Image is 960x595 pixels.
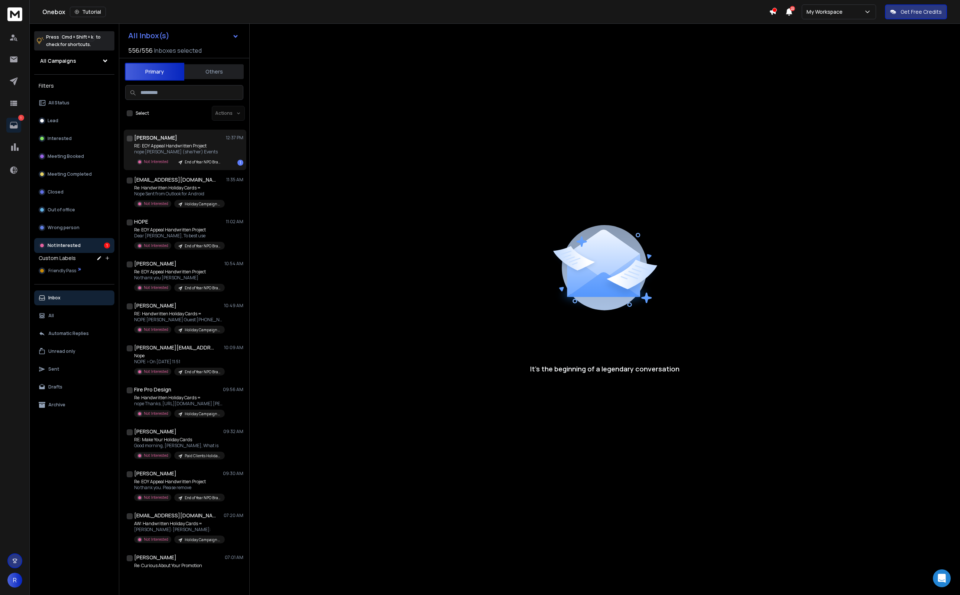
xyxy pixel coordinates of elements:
h1: [EMAIL_ADDRESS][DOMAIN_NAME] [134,512,216,519]
p: NOPE > On [DATE] 11:51 [134,359,223,365]
p: 09:30 AM [223,471,243,477]
p: End of Year NPO Brass [185,369,220,375]
button: Out of office [34,202,114,217]
p: 10:49 AM [224,303,243,309]
p: Not Interested [48,243,81,248]
span: Friendly Pass [48,268,76,274]
p: 07:20 AM [224,513,243,518]
h1: All Inbox(s) [128,32,169,39]
h1: [PERSON_NAME] [134,302,176,309]
p: End of Year NPO Brass [185,159,220,165]
div: 1 [237,160,243,166]
p: Not Interested [144,159,168,165]
button: Interested [34,131,114,146]
p: Holiday Campaign SN Contacts [185,537,220,543]
button: Meeting Booked [34,149,114,164]
p: Nope [134,353,223,359]
p: Not Interested [144,537,168,542]
p: Archive [48,402,65,408]
button: Archive [34,397,114,412]
h3: Filters [34,81,114,91]
h1: [PERSON_NAME] [134,134,177,142]
span: 22 [790,6,795,11]
button: Get Free Credits [885,4,947,19]
p: Automatic Replies [48,331,89,336]
button: Sent [34,362,114,377]
p: All Status [48,100,69,106]
div: Onebox [42,7,769,17]
p: 09:56 AM [223,387,243,393]
p: Not Interested [144,411,168,416]
p: Lead [48,118,58,124]
p: Meeting Completed [48,171,92,177]
p: Get Free Credits [901,8,942,16]
p: [PERSON_NAME]: [PERSON_NAME]: [134,527,223,533]
p: Re: EOY Appeal Handwritten Project [134,479,223,485]
p: 10:54 AM [224,261,243,267]
div: 1 [104,243,110,248]
button: Lead [34,113,114,128]
p: Meeting Booked [48,153,84,159]
p: My Workspace [807,8,846,16]
p: 12:37 PM [226,135,243,141]
p: Re: Handwritten Holiday Cards = [134,395,223,401]
p: Not Interested [144,327,168,332]
span: 556 / 556 [128,46,153,55]
button: Primary [125,63,184,81]
button: Wrong person [34,220,114,235]
p: 1 [18,115,24,121]
button: Inbox [34,290,114,305]
p: Inbox [48,295,61,301]
p: End of Year NPO Brass [185,495,220,501]
p: RE: Handwritten Holiday Cards = [134,311,223,317]
button: Meeting Completed [34,167,114,182]
p: Not Interested [144,369,168,374]
p: Paid Clients Holiday Cards [185,453,220,459]
button: All [34,308,114,323]
div: Open Intercom Messenger [933,569,951,587]
p: 11:35 AM [226,177,243,183]
p: 10:09 AM [224,345,243,351]
p: 11:02 AM [226,219,243,225]
button: All Inbox(s) [122,28,245,43]
p: Re: Curious About Your Promotion [134,563,223,569]
h1: [PERSON_NAME] [134,470,176,477]
p: AW: Handwritten Holiday Cards = [134,521,223,527]
h3: Custom Labels [39,254,76,262]
p: Sent [48,366,59,372]
p: End of Year NPO Brass [185,243,220,249]
p: 09:32 AM [223,429,243,435]
button: Others [184,64,244,80]
p: Not Interested [144,285,168,290]
p: Not Interested [144,201,168,207]
a: 1 [6,118,21,133]
h1: Fire Pro Design [134,386,171,393]
p: Closed [48,189,64,195]
p: Drafts [48,384,62,390]
p: It’s the beginning of a legendary conversation [530,364,680,374]
p: Good morning, [PERSON_NAME], What is [134,443,223,449]
p: No thank you. Please remove [134,485,223,491]
button: Unread only [34,344,114,359]
p: Re: Handwritten Holiday Cards = [134,185,223,191]
p: Wrong person [48,225,80,231]
p: Holiday Campaign SN Contacts [185,201,220,207]
span: Cmd + Shift + k [61,33,94,41]
label: Select [136,110,149,116]
button: R [7,573,22,588]
p: End of Year NPO Brass [185,285,220,291]
button: Automatic Replies [34,326,114,341]
p: All [48,313,54,319]
p: Out of office [48,207,75,213]
p: Not Interested [144,495,168,500]
p: Holiday Campaign SN Contacts [185,411,220,417]
p: Re: EOY Appeal Handwritten Project [134,227,223,233]
p: nope [PERSON_NAME] (she/her) Events [134,149,223,155]
button: All Campaigns [34,53,114,68]
button: Not Interested1 [34,238,114,253]
button: Closed [34,185,114,199]
p: Nope Sent from Outlook for Android [134,191,223,197]
p: 07:01 AM [225,555,243,560]
p: Re: EOY Appeal Handwritten Project [134,269,223,275]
